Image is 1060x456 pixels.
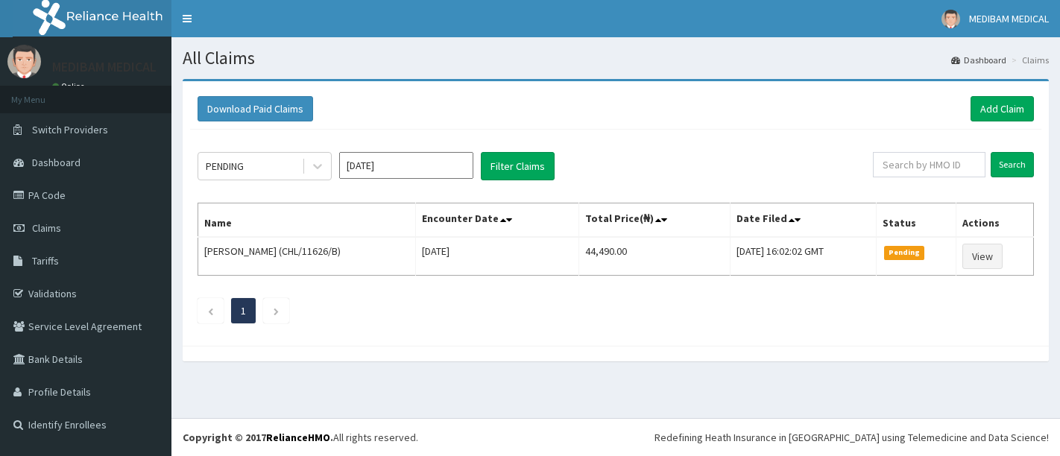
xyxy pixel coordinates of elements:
li: Claims [1008,54,1049,66]
input: Select Month and Year [339,152,473,179]
td: 44,490.00 [579,237,731,276]
th: Total Price(₦) [579,203,731,238]
th: Date Filed [731,203,877,238]
td: [DATE] [416,237,579,276]
a: Next page [273,304,280,317]
a: View [962,244,1003,269]
h1: All Claims [183,48,1049,68]
span: Switch Providers [32,123,108,136]
img: User Image [7,45,41,78]
span: MEDIBAM MEDICAL [969,12,1049,25]
footer: All rights reserved. [171,418,1060,456]
input: Search by HMO ID [873,152,985,177]
th: Encounter Date [416,203,579,238]
button: Filter Claims [481,152,555,180]
span: Tariffs [32,254,59,267]
a: Page 1 is your current page [241,304,246,317]
div: PENDING [206,159,244,174]
a: RelianceHMO [266,431,330,444]
a: Online [52,81,88,92]
img: User Image [941,10,960,28]
input: Search [991,152,1034,177]
button: Download Paid Claims [198,96,313,121]
p: MEDIBAM MEDICAL [52,60,157,74]
td: [PERSON_NAME] (CHL/11626/B) [198,237,416,276]
strong: Copyright © 2017 . [183,431,333,444]
span: Pending [884,246,925,259]
a: Add Claim [971,96,1034,121]
span: Dashboard [32,156,81,169]
a: Dashboard [951,54,1006,66]
td: [DATE] 16:02:02 GMT [731,237,877,276]
th: Status [876,203,956,238]
a: Previous page [207,304,214,317]
div: Redefining Heath Insurance in [GEOGRAPHIC_DATA] using Telemedicine and Data Science! [654,430,1049,445]
span: Claims [32,221,61,235]
th: Name [198,203,416,238]
th: Actions [956,203,1034,238]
